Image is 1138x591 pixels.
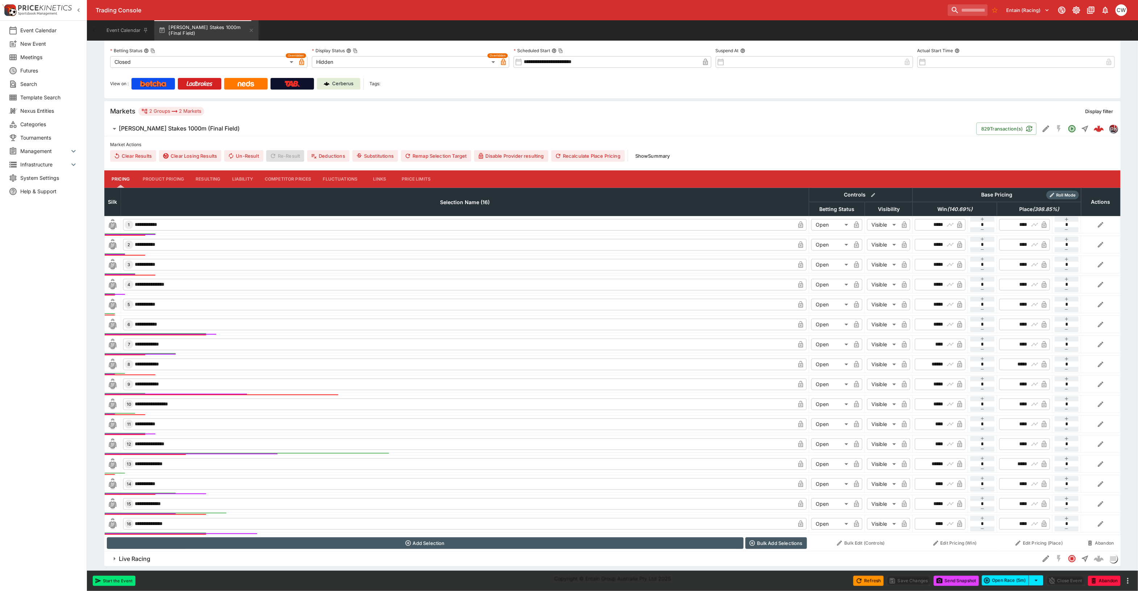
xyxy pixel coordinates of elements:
[811,259,851,270] div: Open
[915,537,995,549] button: Edit Pricing (Win)
[126,362,132,367] span: 8
[20,67,78,74] span: Futures
[867,299,899,310] div: Visible
[917,47,953,54] p: Actual Start Time
[1055,4,1068,17] button: Connected to PK
[1092,121,1106,136] a: 787da3a9-5c01-4a4d-97b0-c1e7f87cc72e
[224,150,263,162] button: Un-Result
[1066,122,1079,135] button: Open
[1070,4,1083,17] button: Toggle light/dark mode
[96,7,945,14] div: Trading Console
[125,501,133,507] span: 15
[1094,124,1104,134] img: logo-cerberus--red.svg
[558,48,563,53] button: Copy To Clipboard
[979,190,1016,199] div: Base Pricing
[126,282,132,287] span: 4
[982,575,1043,586] div: split button
[126,242,132,247] span: 2
[1053,122,1066,135] button: SGM Disabled
[107,518,118,530] img: blank-silk.png
[107,458,118,470] img: blank-silk.png
[107,438,118,450] img: blank-silk.png
[811,458,851,470] div: Open
[955,48,960,53] button: Actual Start Time
[811,518,851,530] div: Open
[324,81,330,87] img: Cerberus
[226,170,259,188] button: Liability
[107,219,118,231] img: blank-silk.png
[107,339,118,350] img: blank-silk.png
[18,12,57,15] img: Sportsbook Management
[107,359,118,370] img: blank-silk.png
[1094,124,1104,134] div: 787da3a9-5c01-4a4d-97b0-c1e7f87cc72e
[811,379,851,390] div: Open
[104,170,137,188] button: Pricing
[125,402,133,407] span: 10
[396,170,436,188] button: Price Limits
[125,521,133,526] span: 16
[853,576,884,586] button: Refresh
[105,188,121,216] th: Silk
[107,379,118,390] img: blank-silk.png
[20,94,78,101] span: Template Search
[811,478,851,490] div: Open
[867,458,899,470] div: Visible
[551,150,625,162] button: Recalculate Place Pricing
[126,422,132,427] span: 11
[1081,188,1120,216] th: Actions
[867,379,899,390] div: Visible
[867,398,899,410] div: Visible
[811,319,851,330] div: Open
[238,81,254,87] img: Neds
[1084,4,1097,17] button: Documentation
[867,518,899,530] div: Visible
[867,259,899,270] div: Visible
[107,478,118,490] img: blank-silk.png
[947,205,972,214] em: ( 140.69 %)
[259,170,317,188] button: Competitor Prices
[312,47,345,54] p: Display Status
[811,299,851,310] div: Open
[125,442,133,447] span: 12
[20,134,78,141] span: Tournaments
[353,48,358,53] button: Copy To Clipboard
[811,418,851,430] div: Open
[1079,552,1092,565] button: Straight
[119,555,150,563] h6: Live Racing
[107,239,118,251] img: blank-silk.png
[490,53,506,58] span: Overridden
[1081,106,1118,117] button: Display filter
[1109,124,1118,133] div: pricekinetics
[126,342,131,347] span: 7
[20,161,69,168] span: Infrastructure
[1116,4,1127,16] div: Christopher Winter
[1124,576,1132,585] button: more
[811,438,851,450] div: Open
[20,80,78,88] span: Search
[1053,552,1066,565] button: SGM Disabled
[811,359,851,370] div: Open
[1046,191,1079,199] div: Show/hide Price Roll mode configuration.
[867,239,899,251] div: Visible
[20,26,78,34] span: Event Calendar
[1002,4,1054,16] button: Select Tenant
[432,198,498,207] span: Selection Name (16)
[110,56,296,68] div: Closed
[1066,552,1079,565] button: Closed
[126,382,132,387] span: 9
[312,56,498,68] div: Hidden
[716,47,739,54] p: Suspend At
[20,107,78,115] span: Nexus Entities
[107,498,118,510] img: blank-silk.png
[976,123,1037,135] button: 829Transaction(s)
[186,81,213,87] img: Ladbrokes
[631,150,674,162] button: ShowSummary
[948,4,988,16] input: search
[867,438,899,450] div: Visible
[127,222,131,227] span: 1
[285,81,300,87] img: TabNZ
[110,107,135,115] h5: Markets
[1039,552,1053,565] button: Edit Detail
[867,478,899,490] div: Visible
